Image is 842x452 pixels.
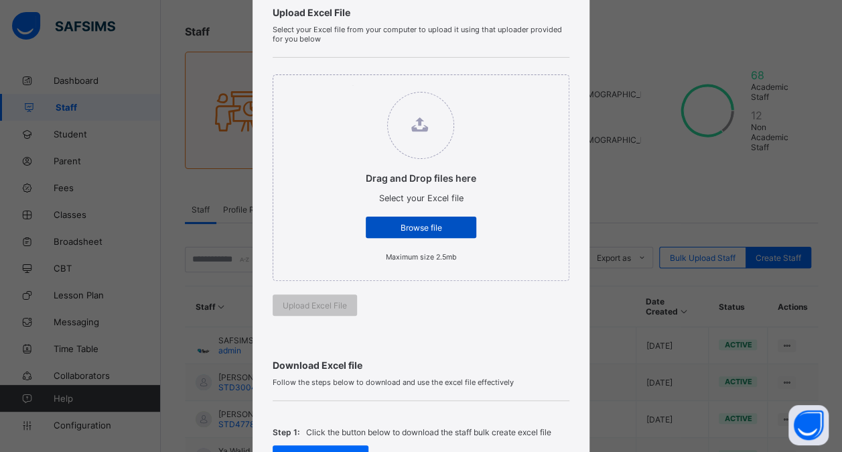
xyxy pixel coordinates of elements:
span: Upload Excel File [273,7,569,18]
span: Browse file [376,223,466,233]
small: Maximum size 2.5mb [385,253,456,262]
span: Upload Excel File [283,300,347,310]
p: Drag and Drop files here [366,172,476,184]
button: Open asap [788,405,829,445]
p: Click the button below to download the staff bulk create excel file [306,427,551,437]
span: Follow the steps below to download and use the excel file effectively [273,378,569,387]
span: Select your Excel file [378,193,463,203]
span: Download Excel file [273,359,569,371]
span: Select your Excel file from your computer to upload it using that uploader provided for you below [273,25,569,44]
span: Step 1: [273,427,299,437]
